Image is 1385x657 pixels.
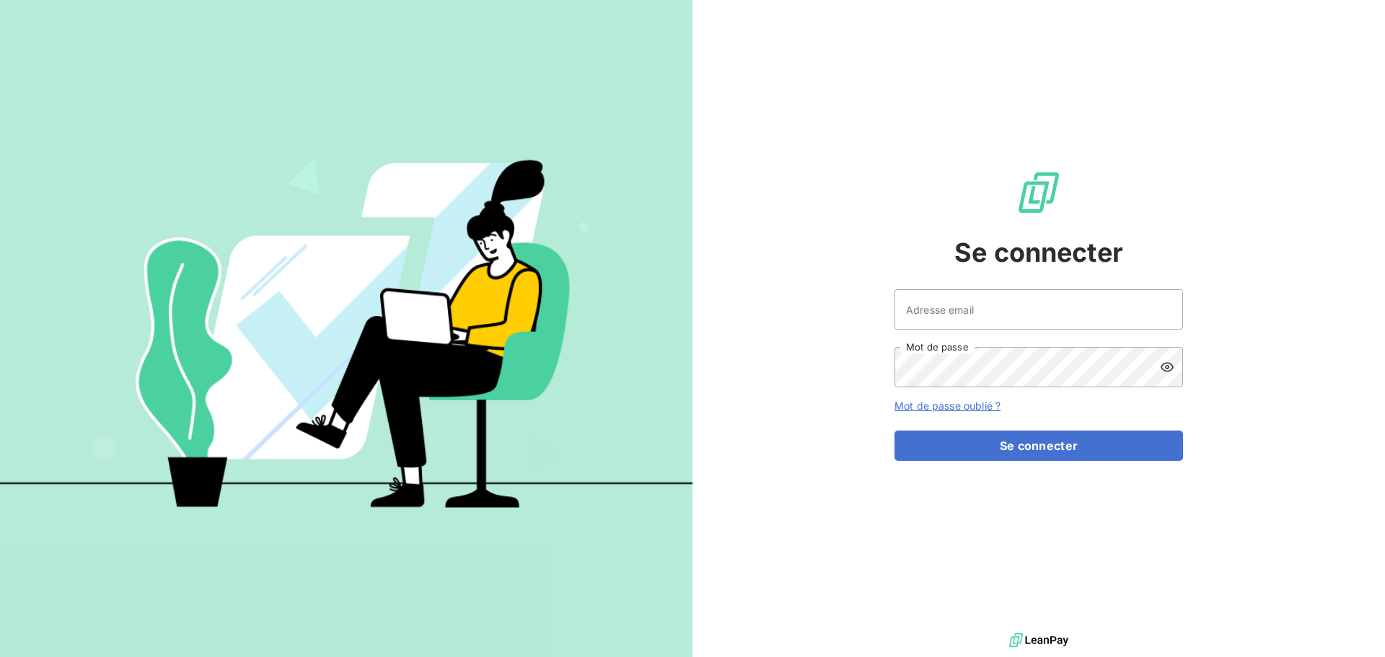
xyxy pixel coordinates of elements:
span: Se connecter [954,233,1123,272]
img: logo [1009,630,1068,651]
button: Se connecter [894,431,1183,461]
a: Mot de passe oublié ? [894,400,1001,412]
img: Logo LeanPay [1016,169,1062,216]
input: placeholder [894,289,1183,330]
